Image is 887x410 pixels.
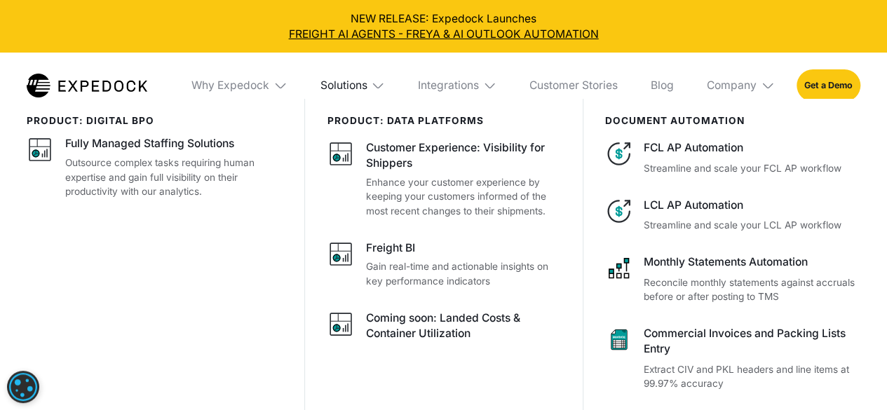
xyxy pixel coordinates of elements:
a: Customer Experience: Visibility for ShippersEnhance your customer experience by keeping your cust... [327,140,561,218]
a: Fully Managed Staffing SolutionsOutsource complex tasks requiring human expertise and gain full v... [27,136,283,198]
a: Freight BIGain real-time and actionable insights on key performance indicators [327,240,561,289]
div: Commercial Invoices and Packing Lists Entry [644,326,860,357]
p: Enhance your customer experience by keeping your customers informed of the most recent changes to... [365,175,560,219]
a: FREIGHT AI AGENTS - FREYA & AI OUTLOOK AUTOMATION [11,27,876,42]
div: LCL AP Automation [644,198,860,213]
div: Solutions [320,78,367,93]
div: product: digital bpo [27,115,283,126]
a: Coming soon: Landed Costs & Container Utilization [327,310,561,346]
div: Fully Managed Staffing Solutions [65,136,234,151]
div: Monthly Statements Automation [644,254,860,270]
p: Extract CIV and PKL headers and line items at 99.97% accuracy [644,362,860,391]
div: NEW RELEASE: Expedock Launches [11,11,876,42]
a: Customer Stories [519,53,629,118]
p: Reconcile monthly statements against accruals before or after posting to TMS [644,275,860,304]
div: Freight BI [365,240,414,256]
div: Customer Experience: Visibility for Shippers [365,140,560,171]
div: PRODUCT: data platforms [327,115,561,126]
a: Commercial Invoices and Packing Lists EntryExtract CIV and PKL headers and line items at 99.97% a... [605,326,860,391]
div: Why Expedock [191,78,269,93]
div: Integrations [407,53,508,118]
p: Streamline and scale your LCL AP workflow [644,218,860,233]
p: Outsource complex tasks requiring human expertise and gain full visibility on their productivity ... [65,156,283,199]
div: Coming soon: Landed Costs & Container Utilization [365,310,560,341]
a: FCL AP AutomationStreamline and scale your FCL AP workflow [605,140,860,175]
p: Streamline and scale your FCL AP workflow [644,161,860,176]
div: Company [707,78,757,93]
a: Blog [640,53,685,118]
p: Gain real-time and actionable insights on key performance indicators [365,259,560,288]
div: FCL AP Automation [644,140,860,156]
div: Integrations [418,78,479,93]
div: Company [696,53,785,118]
a: Monthly Statements AutomationReconcile monthly statements against accruals before or after postin... [605,254,860,304]
iframe: Chat Widget [817,343,887,410]
a: LCL AP AutomationStreamline and scale your LCL AP workflow [605,198,860,233]
div: Why Expedock [180,53,298,118]
div: Solutions [309,53,396,118]
a: Get a Demo [797,69,860,101]
div: document automation [605,115,860,126]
